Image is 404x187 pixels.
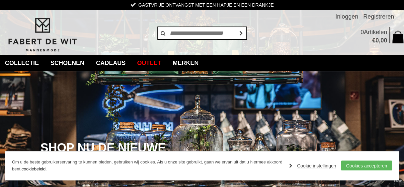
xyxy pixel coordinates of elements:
a: Schoenen [45,55,89,71]
a: Cadeaus [91,55,130,71]
a: Registreren [363,10,394,23]
p: Om u de beste gebruikerservaring te kunnen bieden, gebruiken wij cookies. Als u onze site gebruik... [12,159,283,173]
span: € [372,37,375,44]
img: Fabert de Wit [5,17,80,53]
a: Cookie instellingen [289,161,336,171]
a: Divide [394,177,402,185]
a: Outlet [132,55,166,71]
span: 0 [361,29,364,35]
span: , [379,37,380,44]
a: Merken [168,55,203,71]
span: 00 [380,37,387,44]
a: Cookies accepteren [341,160,392,170]
a: Inloggen [335,10,358,23]
span: 0 [375,37,379,44]
span: Artikelen [364,29,387,35]
span: SHOP NU DE NIEUWE [40,142,166,154]
a: cookiebeleid [22,166,45,171]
